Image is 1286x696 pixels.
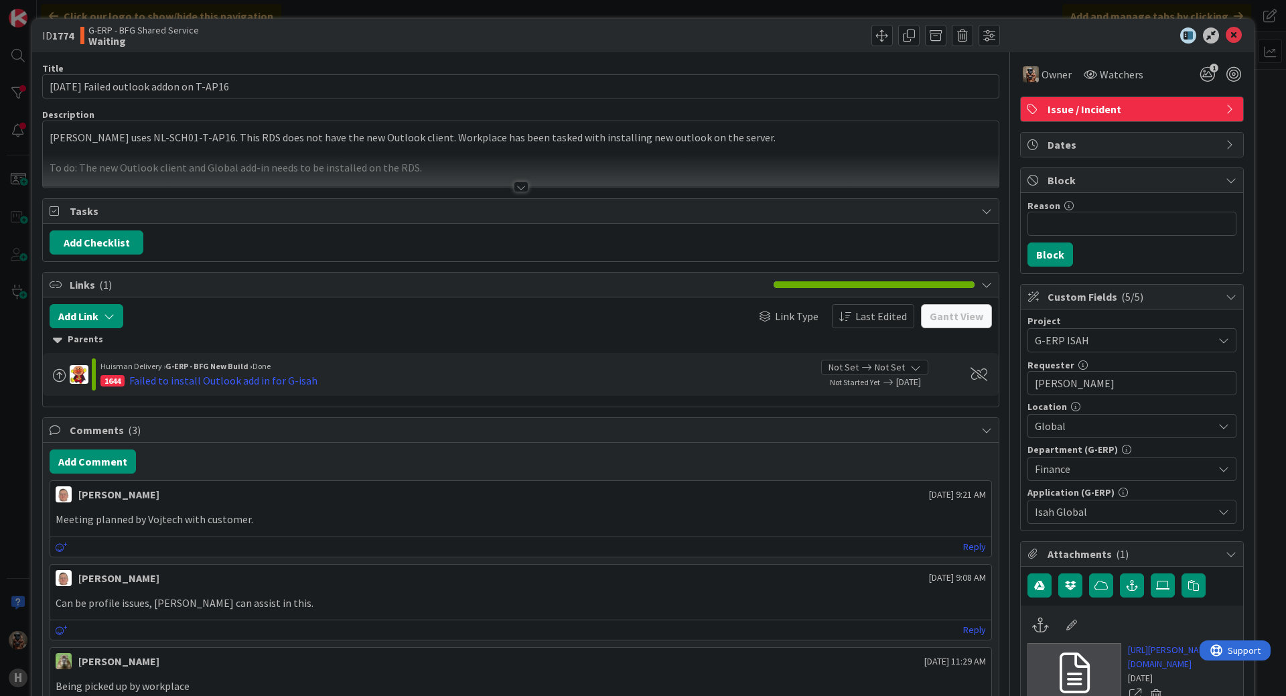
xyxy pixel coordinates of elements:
span: Comments [70,422,975,438]
span: [DATE] 9:08 AM [929,571,986,585]
label: Requester [1027,359,1074,371]
span: Tasks [70,203,975,219]
span: Issue / Incident [1048,101,1219,117]
button: Add Comment [50,449,136,474]
img: lD [56,570,72,586]
span: Not Started Yet [830,377,880,387]
span: G-ERP - BFG Shared Service [88,25,199,36]
button: Add Link [50,304,123,328]
div: [PERSON_NAME] [78,486,159,502]
img: VK [1023,66,1039,82]
button: Last Edited [832,304,914,328]
a: Reply [963,539,986,555]
span: ( 1 ) [99,278,112,291]
a: [URL][PERSON_NAME][DOMAIN_NAME] [1128,643,1236,671]
b: Waiting [88,36,199,46]
div: [DATE] [1128,671,1236,685]
span: [DATE] [896,375,955,389]
div: Parents [53,332,989,347]
span: Owner [1042,66,1072,82]
a: Reply [963,622,986,638]
p: [PERSON_NAME] uses NL-SCH01-T-AP16. This RDS does not have the new Outlook client. Workplace has ... [50,130,992,145]
span: ID [42,27,74,44]
span: Finance [1035,461,1213,477]
img: TT [56,653,72,669]
label: Title [42,62,64,74]
button: Gantt View [921,304,992,328]
span: Support [28,2,61,18]
label: Reason [1027,200,1060,212]
div: Department (G-ERP) [1027,445,1236,454]
button: Add Checklist [50,230,143,255]
span: G-ERP ISAH [1035,331,1206,350]
span: Custom Fields [1048,289,1219,305]
div: Application (G-ERP) [1027,488,1236,497]
span: ( 5/5 ) [1121,290,1143,303]
b: G-ERP - BFG New Build › [165,361,253,371]
span: Huisman Delivery › [100,361,165,371]
span: [DATE] 9:21 AM [929,488,986,502]
span: Last Edited [855,308,907,324]
span: Block [1048,172,1219,188]
img: LC [70,365,88,384]
div: [PERSON_NAME] [78,653,159,669]
p: Meeting planned by Vojtech with customer. [56,512,986,527]
span: Link Type [775,308,818,324]
span: Isah Global [1035,504,1213,520]
span: Done [253,361,271,371]
span: Watchers [1100,66,1143,82]
b: 1774 [52,29,74,42]
span: Dates [1048,137,1219,153]
div: 1644 [100,375,125,387]
div: Location [1027,402,1236,411]
span: 1 [1210,64,1218,72]
span: Description [42,109,94,121]
span: ( 1 ) [1116,547,1129,561]
div: [PERSON_NAME] [78,570,159,586]
p: Being picked up by workplace [56,679,986,694]
input: type card name here... [42,74,999,98]
div: Project [1027,316,1236,326]
span: Global [1035,418,1213,434]
div: Failed to install Outlook add in for G-isah [129,372,317,389]
span: [DATE] 11:29 AM [924,654,986,669]
p: Can be profile issues, [PERSON_NAME] can assist in this. [56,596,986,611]
span: Links [70,277,767,293]
span: Not Set [875,360,905,374]
button: Block [1027,242,1073,267]
span: Not Set [829,360,859,374]
img: lD [56,486,72,502]
span: Attachments [1048,546,1219,562]
span: ( 3 ) [128,423,141,437]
